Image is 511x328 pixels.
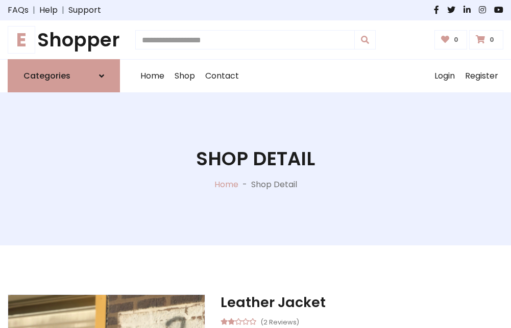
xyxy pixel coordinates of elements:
a: Shop [169,60,200,92]
h1: Shopper [8,29,120,51]
a: Home [135,60,169,92]
a: Categories [8,59,120,92]
p: Shop Detail [251,179,297,191]
span: 0 [487,35,497,44]
span: 0 [451,35,461,44]
h6: Categories [23,71,70,81]
span: | [58,4,68,16]
small: (2 Reviews) [260,315,299,327]
a: 0 [434,30,468,49]
h1: Shop Detail [196,147,315,170]
a: Login [429,60,460,92]
a: FAQs [8,4,29,16]
h3: Leather Jacket [221,294,503,311]
a: Home [214,179,238,190]
a: EShopper [8,29,120,51]
a: Contact [200,60,244,92]
p: - [238,179,251,191]
span: E [8,26,35,54]
a: Support [68,4,101,16]
a: Register [460,60,503,92]
a: 0 [469,30,503,49]
span: | [29,4,39,16]
a: Help [39,4,58,16]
